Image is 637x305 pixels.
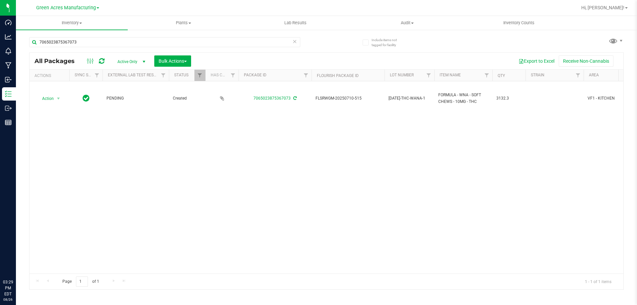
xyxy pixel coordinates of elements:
[588,95,629,102] span: VF1 - KITCHEN
[440,73,461,77] a: Item Name
[351,16,463,30] a: Audit
[57,276,105,287] span: Page of 1
[194,70,205,81] a: Filter
[92,70,103,81] a: Filter
[581,5,624,10] span: Hi, [PERSON_NAME]!
[174,73,188,77] a: Status
[29,37,300,47] input: Search Package ID, Item Name, SKU, Lot or Part Number...
[106,95,165,102] span: PENDING
[128,16,240,30] a: Plants
[35,57,81,65] span: All Packages
[20,251,28,259] iframe: Resource center unread badge
[5,62,12,69] inline-svg: Manufacturing
[5,105,12,112] inline-svg: Outbound
[83,94,90,103] span: In Sync
[75,73,100,77] a: Sync Status
[205,70,239,81] th: Has COA
[317,73,359,78] a: Flourish Package ID
[5,91,12,97] inline-svg: Inventory
[389,95,430,102] span: [DATE]-THC-WANA-1
[5,76,12,83] inline-svg: Inbound
[352,20,463,26] span: Audit
[173,95,201,102] span: Created
[5,119,12,126] inline-svg: Reports
[3,297,13,302] p: 08/26
[36,94,54,103] span: Action
[316,95,381,102] span: FLSRWGM-20250710-515
[228,70,239,81] a: Filter
[275,20,316,26] span: Lab Results
[7,252,27,272] iframe: Resource center
[292,96,297,101] span: Sync from Compliance System
[16,16,128,30] a: Inventory
[463,16,575,30] a: Inventory Counts
[54,94,63,103] span: select
[438,92,488,105] span: FORMULA - WNA - SOFT CHEWS - 10MG - THC
[154,55,191,67] button: Bulk Actions
[158,70,169,81] a: Filter
[589,73,599,77] a: Area
[573,70,584,81] a: Filter
[240,16,351,30] a: Lab Results
[481,70,492,81] a: Filter
[496,95,522,102] span: 3132.3
[559,55,613,67] button: Receive Non-Cannabis
[514,55,559,67] button: Export to Excel
[423,70,434,81] a: Filter
[372,38,405,47] span: Include items not tagged for facility
[76,276,88,287] input: 1
[494,20,543,26] span: Inventory Counts
[498,73,505,78] a: Qty
[16,20,128,26] span: Inventory
[5,19,12,26] inline-svg: Dashboard
[108,73,160,77] a: External Lab Test Result
[253,96,291,101] a: 7065023875367073
[128,20,239,26] span: Plants
[292,37,297,46] span: Clear
[3,279,13,297] p: 03:29 PM EDT
[531,73,544,77] a: Strain
[35,73,67,78] div: Actions
[580,276,617,286] span: 1 - 1 of 1 items
[244,73,266,77] a: Package ID
[36,5,96,11] span: Green Acres Manufacturing
[159,58,187,64] span: Bulk Actions
[390,73,414,77] a: Lot Number
[5,48,12,54] inline-svg: Monitoring
[301,70,312,81] a: Filter
[5,34,12,40] inline-svg: Analytics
